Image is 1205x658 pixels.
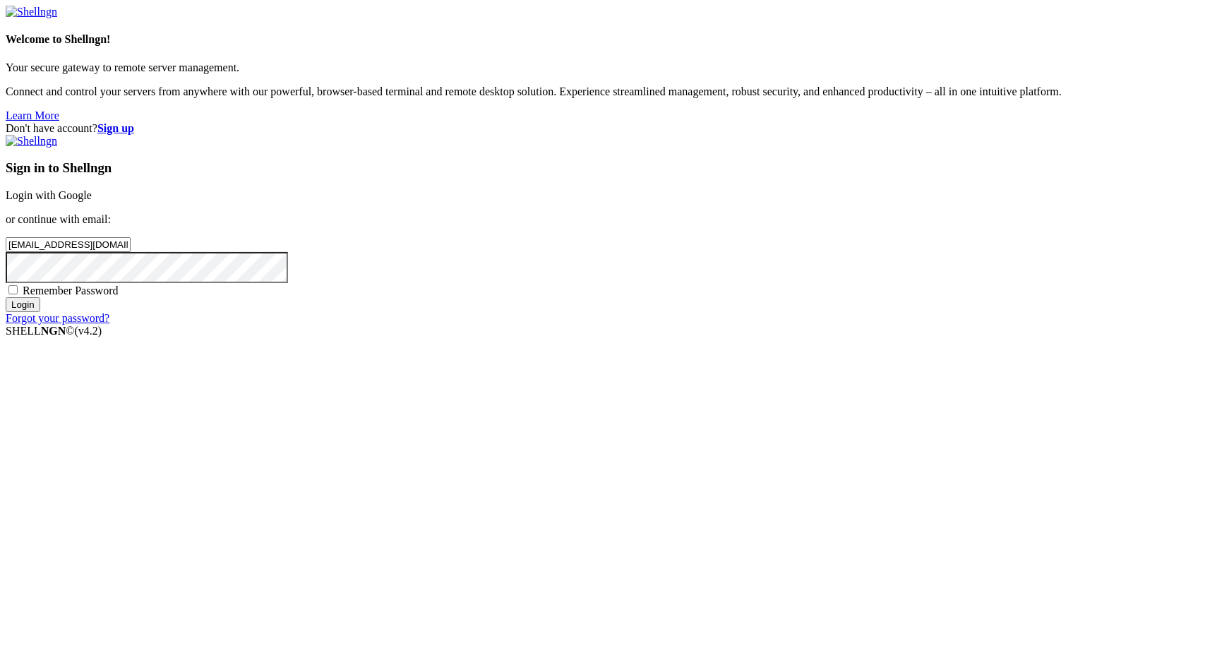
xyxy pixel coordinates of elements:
img: Shellngn [6,6,57,18]
a: Sign up [97,122,134,134]
div: Don't have account? [6,122,1199,135]
input: Remember Password [8,285,18,294]
a: Forgot your password? [6,312,109,324]
input: Email address [6,237,131,252]
input: Login [6,297,40,312]
a: Learn More [6,109,59,121]
b: NGN [41,325,66,337]
h4: Welcome to Shellngn! [6,33,1199,46]
a: Login with Google [6,189,92,201]
p: Connect and control your servers from anywhere with our powerful, browser-based terminal and remo... [6,85,1199,98]
img: Shellngn [6,135,57,148]
span: SHELL © [6,325,102,337]
span: 4.2.0 [75,325,102,337]
p: Your secure gateway to remote server management. [6,61,1199,74]
span: Remember Password [23,285,119,297]
h3: Sign in to Shellngn [6,160,1199,176]
p: or continue with email: [6,213,1199,226]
